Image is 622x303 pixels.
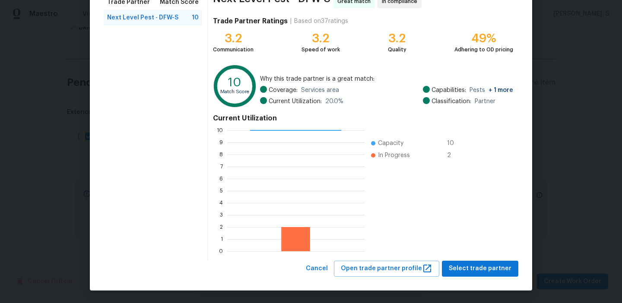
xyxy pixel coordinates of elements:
div: Quality [388,45,406,54]
text: 6 [219,176,223,181]
span: 2 [447,151,461,160]
span: Why this trade partner is a great match: [260,75,513,83]
span: 20.0 % [325,97,343,106]
span: Services area [301,86,339,95]
text: 7 [220,164,223,169]
h4: Current Utilization [213,114,513,123]
div: | [288,17,294,25]
text: Match Score [220,89,249,94]
text: 2 [220,224,223,230]
text: 5 [220,188,223,193]
text: 8 [219,152,223,157]
text: 3 [220,212,223,218]
span: In Progress [378,151,410,160]
text: 9 [219,140,223,145]
span: Classification: [432,97,471,106]
span: + 1 more [489,87,513,93]
text: 10 [228,76,241,88]
button: Select trade partner [442,261,518,277]
div: Communication [213,45,254,54]
span: Pests [470,86,513,95]
span: Partner [475,97,495,106]
text: 4 [219,200,223,205]
span: 10 [192,13,199,22]
text: 0 [219,249,223,254]
div: 3.2 [213,34,254,43]
div: Speed of work [301,45,340,54]
div: Based on 37 ratings [294,17,348,25]
div: Adhering to OD pricing [454,45,513,54]
h4: Trade Partner Ratings [213,17,288,25]
span: Coverage: [269,86,298,95]
span: Select trade partner [449,263,511,274]
span: 10 [447,139,461,148]
text: 10 [217,128,223,133]
span: Capabilities: [432,86,466,95]
div: 3.2 [388,34,406,43]
span: Capacity [378,139,403,148]
span: Open trade partner profile [341,263,432,274]
button: Cancel [302,261,331,277]
span: Next Level Pest - DFW-S [107,13,178,22]
span: Cancel [306,263,328,274]
button: Open trade partner profile [334,261,439,277]
div: 49% [454,34,513,43]
div: 3.2 [301,34,340,43]
span: Current Utilization: [269,97,322,106]
text: 1 [221,237,223,242]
